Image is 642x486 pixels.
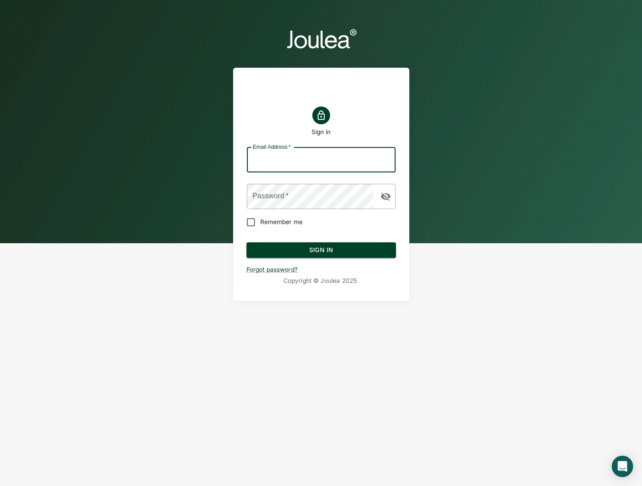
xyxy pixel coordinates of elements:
[311,128,331,136] h1: Sign in
[286,27,357,50] img: logo
[612,456,633,477] div: Open Intercom Messenger
[260,217,303,226] span: Remember me
[246,242,396,258] button: Sign In
[246,266,298,273] a: Forgot password?
[253,143,291,151] label: Email Address
[246,277,396,285] p: Copyright © Joulea 2025 .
